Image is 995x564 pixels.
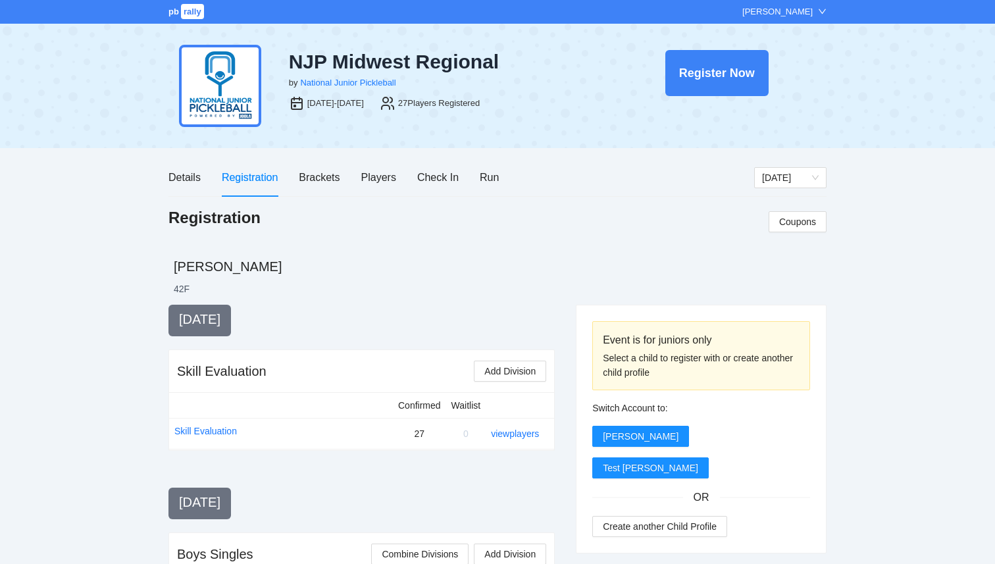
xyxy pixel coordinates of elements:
[742,5,813,18] div: [PERSON_NAME]
[779,215,816,229] span: Coupons
[592,401,810,415] div: Switch Account to:
[179,45,261,127] img: njp-logo2.png
[463,428,469,439] span: 0
[603,351,800,380] div: Select a child to register with or create another child profile
[592,516,727,537] button: Create another Child Profile
[174,424,237,438] a: Skill Evaluation
[474,361,546,382] button: Add Division
[592,457,709,478] button: Test [PERSON_NAME]
[299,169,340,186] div: Brackets
[177,362,267,380] div: Skill Evaluation
[307,97,364,110] div: [DATE]-[DATE]
[181,4,204,19] span: rally
[603,429,678,444] span: [PERSON_NAME]
[592,426,689,447] button: [PERSON_NAME]
[179,495,220,509] span: [DATE]
[451,398,481,413] div: Waitlist
[174,282,190,295] li: 42 F
[168,169,201,186] div: Details
[398,398,441,413] div: Confirmed
[683,489,720,505] span: OR
[491,428,539,439] a: view players
[289,50,597,74] div: NJP Midwest Regional
[480,169,499,186] div: Run
[179,312,220,326] span: [DATE]
[603,332,800,348] div: Event is for juniors only
[393,418,446,449] td: 27
[603,519,717,534] span: Create another Child Profile
[603,461,698,475] span: Test [PERSON_NAME]
[665,50,769,96] button: Register Now
[168,207,261,228] h1: Registration
[484,547,536,561] span: Add Division
[818,7,827,16] span: down
[174,257,827,276] h2: [PERSON_NAME]
[398,97,480,110] div: 27 Players Registered
[177,545,253,563] div: Boys Singles
[417,169,459,186] div: Check In
[361,169,396,186] div: Players
[382,547,458,561] span: Combine Divisions
[168,7,179,16] span: pb
[762,168,819,188] span: Thursday
[484,364,536,378] span: Add Division
[222,169,278,186] div: Registration
[300,78,395,88] a: National Junior Pickleball
[769,211,827,232] button: Coupons
[289,76,298,90] div: by
[168,7,206,16] a: pbrally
